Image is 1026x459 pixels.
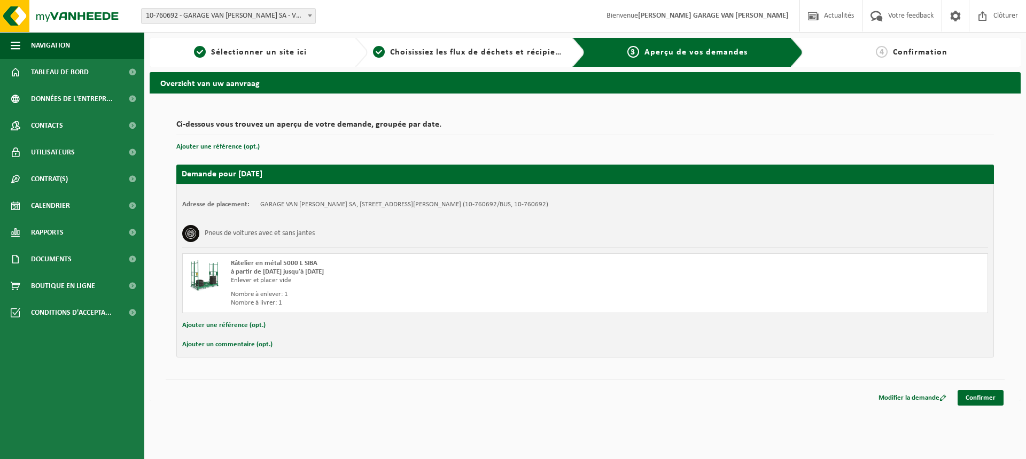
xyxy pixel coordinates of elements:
strong: à partir de [DATE] jusqu'à [DATE] [231,268,324,275]
a: 1Sélectionner un site ici [155,46,346,59]
span: Données de l'entrepr... [31,85,113,112]
h2: Ci-dessous vous trouvez un aperçu de votre demande, groupée par date. [176,120,994,135]
span: 10-760692 - GARAGE VAN DONINCK SA - VERLAINE [142,9,315,24]
span: 3 [627,46,639,58]
span: 4 [876,46,888,58]
strong: Adresse de placement: [182,201,250,208]
span: Râtelier en métal 5000 L SIBA [231,260,317,267]
h2: Overzicht van uw aanvraag [150,72,1021,93]
span: Aperçu de vos demandes [644,48,748,57]
span: Navigation [31,32,70,59]
span: Boutique en ligne [31,273,95,299]
span: 1 [194,46,206,58]
span: Calendrier [31,192,70,219]
div: Nombre à livrer: 1 [231,299,628,307]
span: Choisissiez les flux de déchets et récipients [390,48,568,57]
button: Ajouter une référence (opt.) [182,318,266,332]
span: Rapports [31,219,64,246]
td: GARAGE VAN [PERSON_NAME] SA, [STREET_ADDRESS][PERSON_NAME] (10-760692/BUS, 10-760692) [260,200,548,209]
strong: Demande pour [DATE] [182,170,262,178]
a: Confirmer [958,390,1004,406]
a: 2Choisissiez les flux de déchets et récipients [373,46,564,59]
div: Enlever et placer vide [231,276,628,285]
span: Contacts [31,112,63,139]
button: Ajouter une référence (opt.) [176,140,260,154]
span: 2 [373,46,385,58]
span: Utilisateurs [31,139,75,166]
span: Contrat(s) [31,166,68,192]
img: PB-MR-5000-C2.png [188,259,220,291]
div: Nombre à enlever: 1 [231,290,628,299]
span: Sélectionner un site ici [211,48,307,57]
a: Modifier la demande [870,390,954,406]
h3: Pneus de voitures avec et sans jantes [205,225,315,242]
button: Ajouter un commentaire (opt.) [182,338,273,352]
span: Tableau de bord [31,59,89,85]
span: Conditions d'accepta... [31,299,112,326]
strong: [PERSON_NAME] GARAGE VAN [PERSON_NAME] [638,12,789,20]
span: 10-760692 - GARAGE VAN DONINCK SA - VERLAINE [141,8,316,24]
span: Documents [31,246,72,273]
span: Confirmation [893,48,947,57]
